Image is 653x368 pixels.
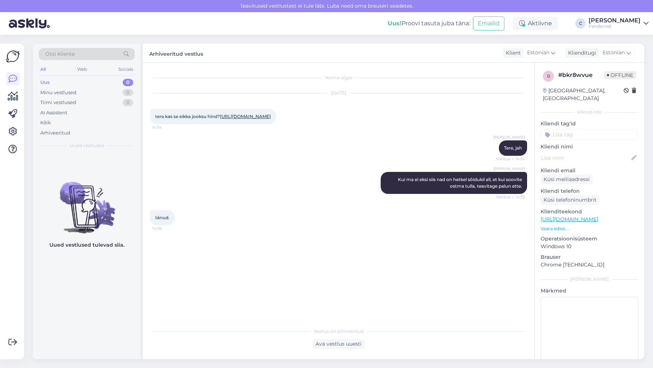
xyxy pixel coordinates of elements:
div: Proovi tasuta juba täna: [388,19,470,28]
div: AI Assistent [40,109,67,117]
div: Uus [40,79,50,86]
span: Offline [604,71,636,79]
div: Tiimi vestlused [40,99,76,106]
input: Lisa tag [541,129,638,140]
a: [URL][DOMAIN_NAME] [541,216,598,222]
div: # bkr8wvue [558,71,604,80]
span: Vestlus on arhiveeritud [314,328,364,335]
p: Uued vestlused tulevad siia. [49,241,124,249]
div: 0 [123,79,133,86]
a: [PERSON_NAME]Fendernet [589,18,649,29]
p: Kliendi email [541,167,638,174]
p: Windows 10 [541,243,638,250]
label: Arhiveeritud vestlus [149,48,203,58]
span: Uued vestlused [70,142,104,149]
b: Uus! [388,20,402,27]
p: Vaata edasi ... [541,225,638,232]
p: Klienditeekond [541,208,638,216]
span: [PERSON_NAME] [493,166,525,172]
div: [PERSON_NAME] [541,276,638,283]
div: Vestlus algas [150,74,527,81]
div: Ava vestlus uuesti [313,339,365,349]
div: Web [76,65,89,74]
p: Kliendi tag'id [541,120,638,128]
span: 14:34 [152,125,180,130]
span: Kui ma ei eksi siis nad on hetkel sõidukil all, et kui soovite ostma tulla, teavitage palun ette. [398,177,523,189]
div: [DATE] [150,90,527,96]
p: Operatsioonisüsteem [541,235,638,243]
button: Emailid [473,16,504,30]
span: Otsi kliente [45,50,75,58]
span: tänud. [155,215,169,220]
div: C [575,18,586,29]
span: 14:38 [152,226,180,231]
p: Kliendi telefon [541,187,638,195]
div: Kliendi info [541,109,638,115]
a: [URL][DOMAIN_NAME] [220,114,271,119]
img: No chats [33,169,141,235]
span: [PERSON_NAME] [493,135,525,140]
div: [GEOGRAPHIC_DATA], [GEOGRAPHIC_DATA] [543,87,624,102]
div: [PERSON_NAME] [589,18,641,23]
span: b [547,73,550,79]
img: Askly Logo [6,49,20,63]
div: Klient [503,49,521,57]
div: Küsi telefoninumbrit [541,195,600,205]
span: Tere, jah [504,145,522,151]
div: Minu vestlused [40,89,77,96]
p: Kliendi nimi [541,143,638,151]
p: Märkmed [541,287,638,295]
div: Klienditugi [565,49,596,57]
div: 0 [123,89,133,96]
div: Kõik [40,119,51,126]
div: Küsi meiliaadressi [541,174,593,184]
span: Nähtud ✓ 14:34 [496,156,525,162]
div: Arhiveeritud [40,129,70,137]
p: Brauser [541,253,638,261]
input: Lisa nimi [541,154,630,162]
span: Nähtud ✓ 14:35 [496,194,525,200]
div: All [39,65,47,74]
span: Estonian [602,49,625,57]
div: Aktiivne [513,17,558,30]
div: Socials [117,65,135,74]
div: Fendernet [589,23,641,29]
div: 0 [123,99,133,106]
span: Estonian [527,49,549,57]
p: Chrome [TECHNICAL_ID] [541,261,638,269]
span: tere.kas se eikka jooksu hind? [155,114,271,119]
